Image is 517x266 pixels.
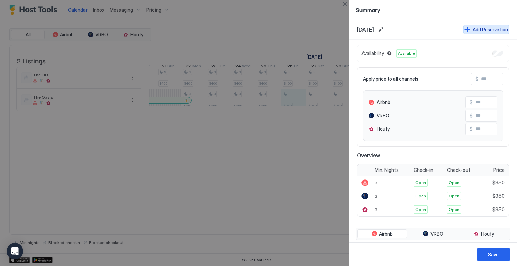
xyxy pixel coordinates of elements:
span: $ [470,99,473,105]
span: Open [449,180,459,186]
span: Open [449,206,459,213]
span: $350 [492,180,505,186]
span: Available [398,50,415,56]
span: $ [470,113,473,119]
button: Blocked dates override all pricing rules and remain unavailable until manually unblocked [385,49,393,58]
span: $ [475,76,478,82]
div: tab-group [356,228,510,240]
span: 3 [375,180,377,185]
button: Edit date range [377,26,385,34]
span: VRBO [377,113,389,119]
button: Save [477,248,510,261]
span: Price [493,167,505,173]
span: Availability [361,50,384,56]
div: Add Reservation [473,26,508,33]
div: Save [488,251,499,258]
span: Open [415,180,426,186]
span: Min. Nights [375,167,399,173]
span: [DATE] [357,26,374,33]
span: Overview [357,152,509,159]
span: Open [415,206,426,213]
span: Apply price to all channels [363,76,418,82]
span: $350 [492,193,505,199]
button: VRBO [408,229,458,239]
span: Open [449,193,459,199]
span: 3 [375,194,377,199]
span: Check-out [447,167,470,173]
button: Airbnb [357,229,407,239]
div: Open Intercom Messenger [7,243,23,259]
span: $ [470,126,473,132]
span: Summary [356,5,510,14]
button: Houfy [459,229,509,239]
span: Check-in [414,167,433,173]
span: Houfy [481,231,494,237]
span: Open [415,193,426,199]
span: VRBO [430,231,443,237]
span: Houfy [377,126,390,132]
span: Airbnb [379,231,393,237]
span: $350 [492,206,505,213]
span: Airbnb [377,99,390,105]
span: 3 [375,207,377,212]
button: Add Reservation [463,25,509,34]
